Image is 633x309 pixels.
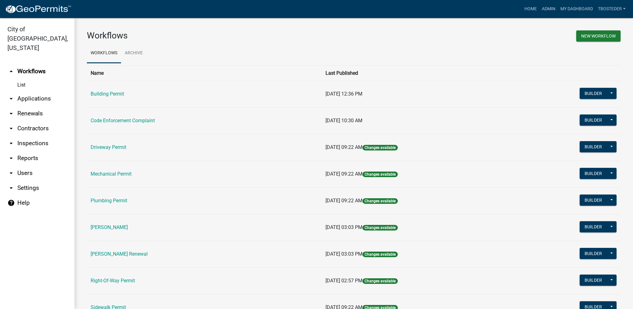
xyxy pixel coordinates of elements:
span: Changes available [362,198,398,204]
h3: Workflows [87,30,349,41]
a: tbosteder [595,3,628,15]
span: [DATE] 10:30 AM [325,118,362,123]
button: Builder [580,221,607,232]
a: Right-Of-Way Permit [91,278,135,284]
button: Builder [580,248,607,259]
span: [DATE] 02:57 PM [325,278,362,284]
i: arrow_drop_down [7,140,15,147]
a: Admin [539,3,558,15]
a: My Dashboard [558,3,595,15]
span: Changes available [362,172,398,177]
i: arrow_drop_down [7,169,15,177]
th: Last Published [322,65,513,81]
th: Name [87,65,322,81]
button: Builder [580,195,607,206]
button: Builder [580,88,607,99]
a: Building Permit [91,91,124,97]
a: Driveway Permit [91,144,126,150]
span: [DATE] 09:22 AM [325,198,362,204]
button: Builder [580,275,607,286]
span: [DATE] 12:36 PM [325,91,362,97]
i: arrow_drop_down [7,95,15,102]
i: arrow_drop_down [7,184,15,192]
button: Builder [580,141,607,152]
span: Changes available [362,225,398,231]
span: Changes available [362,252,398,257]
i: arrow_drop_down [7,125,15,132]
i: help [7,199,15,207]
a: Code Enforcement Complaint [91,118,155,123]
a: [PERSON_NAME] [91,224,128,230]
i: arrow_drop_down [7,110,15,117]
span: [DATE] 09:22 AM [325,171,362,177]
span: Changes available [362,278,398,284]
span: [DATE] 09:22 AM [325,144,362,150]
a: [PERSON_NAME] Renewal [91,251,148,257]
a: Plumbing Permit [91,198,127,204]
a: Archive [121,43,146,63]
a: Workflows [87,43,121,63]
button: New Workflow [576,30,621,42]
button: Builder [580,114,607,126]
a: Home [522,3,539,15]
span: [DATE] 03:03 PM [325,224,362,230]
button: Builder [580,168,607,179]
i: arrow_drop_down [7,154,15,162]
span: [DATE] 03:03 PM [325,251,362,257]
span: Changes available [362,145,398,150]
i: arrow_drop_up [7,68,15,75]
a: Mechanical Permit [91,171,132,177]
